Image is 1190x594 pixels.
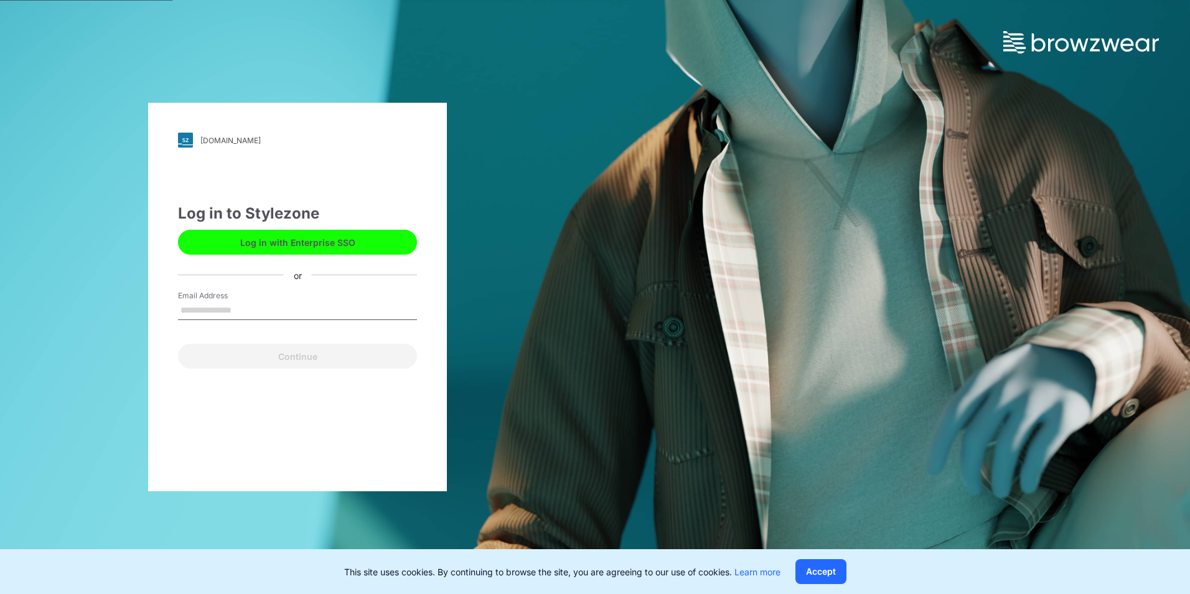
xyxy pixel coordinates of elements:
div: [DOMAIN_NAME] [200,136,261,145]
div: or [284,268,312,281]
button: Log in with Enterprise SSO [178,230,417,255]
a: Learn more [734,567,780,577]
div: Log in to Stylezone [178,202,417,225]
a: [DOMAIN_NAME] [178,133,417,148]
label: Email Address [178,290,265,301]
button: Accept [795,559,846,584]
p: This site uses cookies. By continuing to browse the site, you are agreeing to our use of cookies. [344,565,780,578]
img: svg+xml;base64,PHN2ZyB3aWR0aD0iMjgiIGhlaWdodD0iMjgiIHZpZXdCb3g9IjAgMCAyOCAyOCIgZmlsbD0ibm9uZSIgeG... [178,133,193,148]
img: browzwear-logo.73288ffb.svg [1003,31,1159,54]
